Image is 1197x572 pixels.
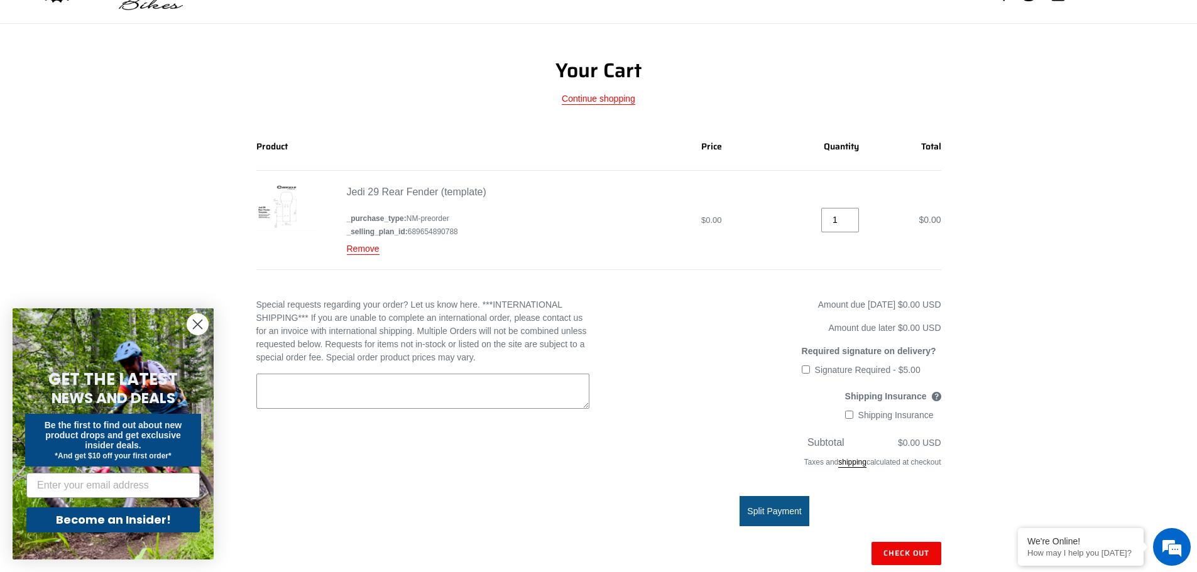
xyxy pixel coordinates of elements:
[45,420,182,450] span: Be the first to find out about new product drops and get exclusive insider deals.
[802,346,936,356] span: Required signature on delivery?
[608,450,941,480] div: Taxes and calculated at checkout
[872,542,941,564] input: Check out
[347,214,407,223] span: _purchase_type:
[48,368,178,391] span: GET THE LATEST
[256,58,941,82] h1: Your Cart
[407,214,449,223] span: NM-preorder
[919,215,941,225] span: $0.00
[55,451,171,460] span: *And get $10 off your first order*
[347,244,380,255] a: Remove Jedi 29 Rear Fender (template)
[873,122,941,171] th: Total
[187,313,209,335] button: Close dialog
[1027,548,1134,558] p: How may I help you today?
[256,122,565,171] th: Product
[858,410,934,420] span: Shipping Insurance
[807,437,844,448] span: Subtotal
[898,438,941,448] span: $0.00 USD
[408,227,458,236] span: 689654890788
[838,458,866,468] a: shipping
[818,299,895,310] span: Amount due [DATE]
[736,122,873,171] th: Quantity
[26,473,200,498] input: Enter your email address
[829,323,896,333] span: Amount due later
[564,122,736,171] th: Price
[898,323,941,333] span: $0.00 USD
[26,507,200,532] button: Become an Insider!
[701,215,722,225] span: $0.00
[815,365,921,375] span: Signature Required - $5.00
[740,496,809,526] button: Split Payment
[802,365,810,374] input: Signature Required - $5.00
[845,411,853,419] input: Shipping Insurance
[347,186,486,197] a: Jedi 29 Rear Fender (template)
[1027,536,1134,546] div: We're Online!
[747,506,801,516] span: Split Payment
[347,202,486,237] ul: Product details
[256,298,589,364] label: Special requests regarding your order? Let us know here. ***INTERNATIONAL SHIPPING*** If you are ...
[562,94,635,105] a: Continue shopping
[347,227,408,236] span: _selling_plan_id:
[52,388,175,408] span: NEWS AND DEALS
[845,391,927,401] span: Shipping Insurance
[898,299,941,310] span: $0.00 USD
